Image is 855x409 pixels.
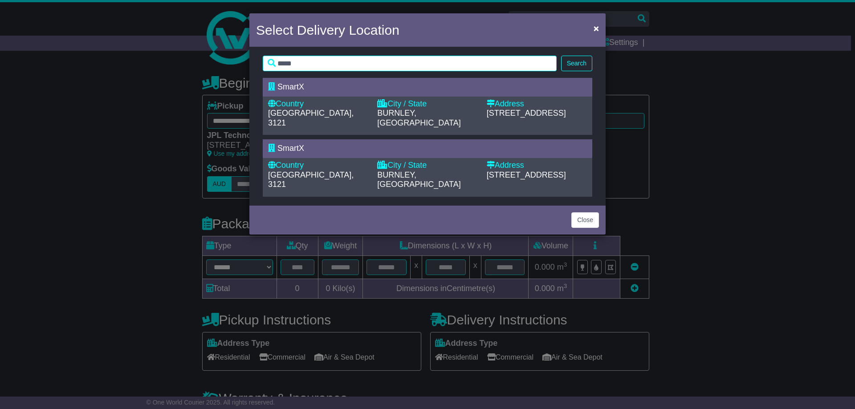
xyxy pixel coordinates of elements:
[561,56,592,71] button: Search
[277,82,304,91] span: SmartX
[268,99,368,109] div: Country
[487,161,587,170] div: Address
[268,161,368,170] div: Country
[594,23,599,33] span: ×
[487,109,566,117] span: [STREET_ADDRESS]
[589,19,603,37] button: Close
[377,109,460,127] span: BURNLEY, [GEOGRAPHIC_DATA]
[487,99,587,109] div: Address
[268,170,354,189] span: [GEOGRAPHIC_DATA], 3121
[377,161,477,170] div: City / State
[268,109,354,127] span: [GEOGRAPHIC_DATA], 3121
[571,212,599,228] button: Close
[256,20,399,40] h4: Select Delivery Location
[487,170,566,179] span: [STREET_ADDRESS]
[277,144,304,153] span: SmartX
[377,99,477,109] div: City / State
[377,170,460,189] span: BURNLEY, [GEOGRAPHIC_DATA]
